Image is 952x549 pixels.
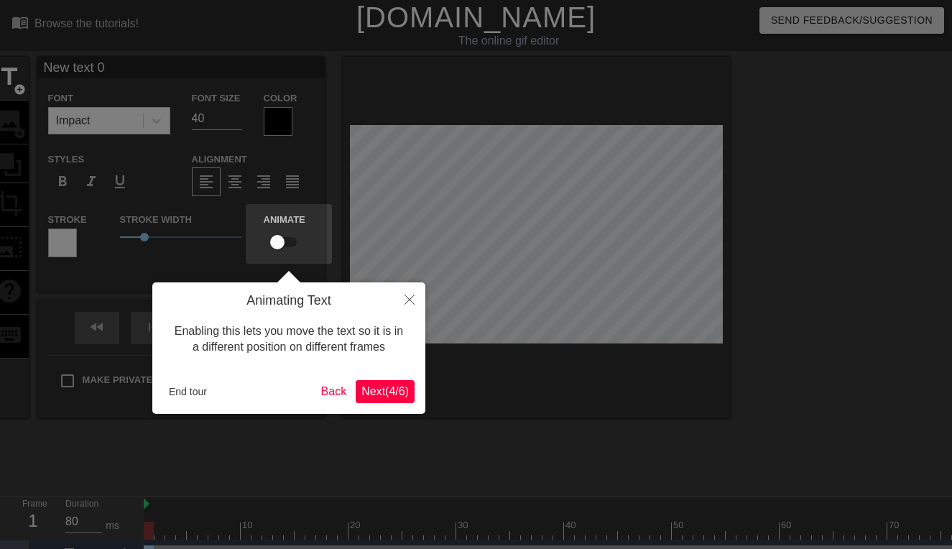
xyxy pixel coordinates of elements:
button: Next [356,380,415,403]
span: Next ( 4 / 6 ) [361,385,409,397]
h4: Animating Text [163,293,415,309]
div: Enabling this lets you move the text so it is in a different position on different frames [163,309,415,370]
button: Back [315,380,353,403]
button: Close [394,282,425,315]
button: End tour [163,381,213,402]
